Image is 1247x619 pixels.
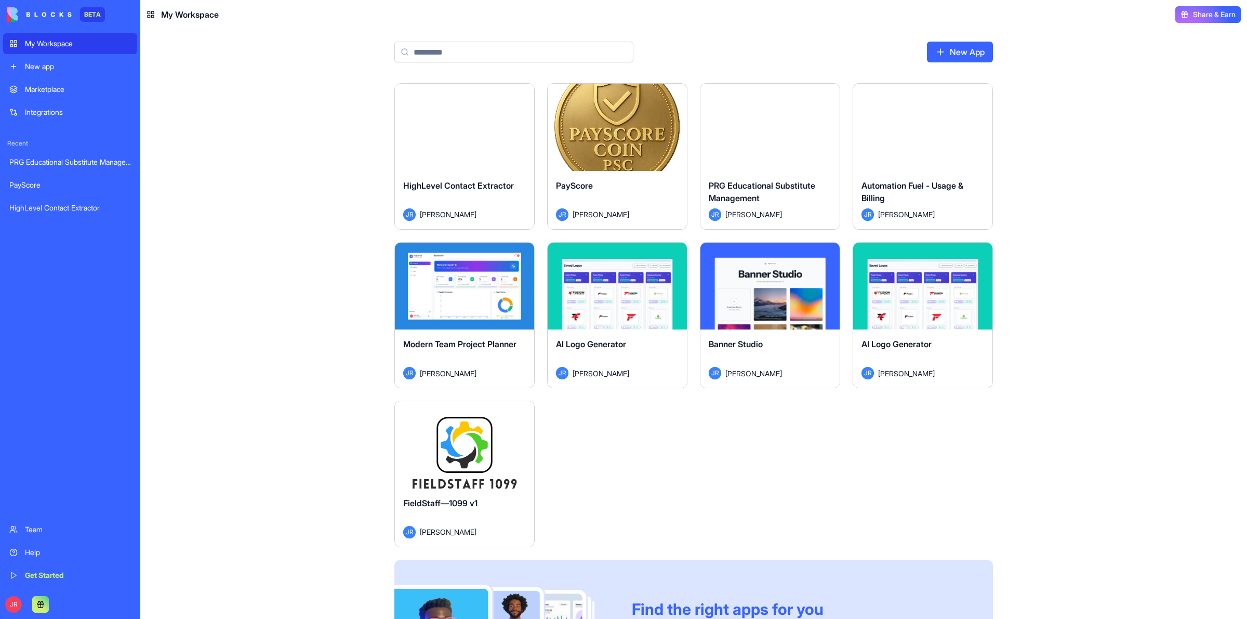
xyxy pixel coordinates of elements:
a: Modern Team Project PlannerJR[PERSON_NAME] [394,242,535,389]
span: [PERSON_NAME] [725,209,782,220]
span: [PERSON_NAME] [725,368,782,379]
span: JR [861,208,874,221]
span: [PERSON_NAME] [573,368,629,379]
span: FieldStaff—1099 v1 [403,498,477,508]
span: [PERSON_NAME] [420,526,476,537]
span: JR [861,367,874,379]
a: PRG Educational Substitute Management [3,152,137,173]
div: HighLevel Contact Extractor [9,203,131,213]
span: JR [709,367,721,379]
span: PayScore [556,180,593,191]
span: [PERSON_NAME] [573,209,629,220]
a: PayScoreJR[PERSON_NAME] [547,83,687,230]
div: BETA [80,7,105,22]
a: Team [3,519,137,540]
span: AI Logo Generator [556,339,626,349]
span: JR [709,208,721,221]
a: New App [927,42,993,62]
a: AI Logo GeneratorJR[PERSON_NAME] [547,242,687,389]
a: Integrations [3,102,137,123]
a: New app [3,56,137,77]
span: JR [556,208,568,221]
a: FieldStaff—1099 v1JR[PERSON_NAME] [394,401,535,547]
span: [PERSON_NAME] [878,209,935,220]
a: AI Logo GeneratorJR[PERSON_NAME] [853,242,993,389]
a: Marketplace [3,79,137,100]
span: My Workspace [161,8,219,21]
span: JR [5,596,22,613]
a: Banner StudioJR[PERSON_NAME] [700,242,840,389]
div: Find the right apps for you [632,600,968,618]
a: Get Started [3,565,137,586]
div: PRG Educational Substitute Management [9,157,131,167]
div: New app [25,61,131,72]
div: Get Started [25,570,131,581]
a: HighLevel Contact Extractor [3,197,137,218]
span: AI Logo Generator [861,339,932,349]
span: JR [403,208,416,221]
button: Share & Earn [1175,6,1241,23]
span: JR [556,367,568,379]
span: [PERSON_NAME] [420,209,476,220]
span: Share & Earn [1193,9,1236,20]
span: HighLevel Contact Extractor [403,180,514,191]
span: JR [403,526,416,538]
span: Modern Team Project Planner [403,339,516,349]
a: My Workspace [3,33,137,54]
div: Integrations [25,107,131,117]
span: JR [403,367,416,379]
div: PayScore [9,180,131,190]
a: BETA [7,7,105,22]
img: logo [7,7,72,22]
span: [PERSON_NAME] [420,368,476,379]
a: PayScore [3,175,137,195]
div: Help [25,547,131,558]
span: PRG Educational Substitute Management [709,180,815,203]
a: HighLevel Contact ExtractorJR[PERSON_NAME] [394,83,535,230]
div: Team [25,524,131,535]
div: Marketplace [25,84,131,95]
div: My Workspace [25,38,131,49]
span: Recent [3,139,137,148]
a: Automation Fuel - Usage & BillingJR[PERSON_NAME] [853,83,993,230]
span: [PERSON_NAME] [878,368,935,379]
a: PRG Educational Substitute ManagementJR[PERSON_NAME] [700,83,840,230]
span: Automation Fuel - Usage & Billing [861,180,963,203]
span: Banner Studio [709,339,763,349]
a: Help [3,542,137,563]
